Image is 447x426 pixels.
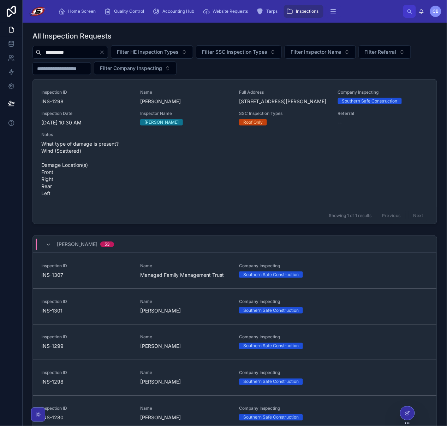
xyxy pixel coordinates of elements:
span: Inspection Date [41,111,132,116]
span: INS-1298 [41,379,132,386]
span: INS-1307 [41,272,132,279]
a: Tarps [254,5,282,18]
span: INS-1280 [41,414,132,421]
h1: All Inspection Requests [32,31,112,41]
img: App logo [28,6,47,17]
a: Inspection IDINS-1298Name[PERSON_NAME]Company InspectingSouthern Safe Construction [33,360,437,396]
a: Inspection IDINS-1307NameManagad Family Management TrustCompany InspectingSouthern Safe Construction [33,253,437,288]
div: 53 [105,241,110,247]
span: [DATE] 10:30 AM [41,119,132,126]
span: Showing 1 of 1 results [329,213,371,218]
span: Managad Family Management Trust [140,272,231,279]
span: Company Inspecting [239,334,329,340]
span: [STREET_ADDRESS][PERSON_NAME] [239,98,329,105]
span: Inspection ID [41,299,132,304]
span: [PERSON_NAME] [140,98,231,105]
div: Southern Safe Construction [342,98,398,104]
span: Home Screen [68,8,96,14]
span: INS-1298 [41,98,132,105]
span: Filter Inspector Name [291,48,341,56]
button: Clear [99,49,108,55]
span: Company Inspecting [239,263,329,269]
span: Inspection ID [41,370,132,376]
a: Home Screen [56,5,101,18]
span: INS-1299 [41,343,132,350]
a: Website Requests [201,5,253,18]
span: Inspection ID [41,406,132,412]
span: Notes [41,132,132,138]
button: Select Button [196,45,282,59]
div: Southern Safe Construction [243,307,299,314]
span: [PERSON_NAME] [140,307,231,314]
span: [PERSON_NAME] [57,241,97,248]
a: Inspection IDINS-1299Name[PERSON_NAME]Company InspectingSouthern Safe Construction [33,324,437,360]
div: Southern Safe Construction [243,414,299,421]
a: Accounting Hub [150,5,199,18]
div: Southern Safe Construction [243,343,299,349]
span: Filter HE Inspection Types [117,48,179,56]
span: [PERSON_NAME] [140,414,231,421]
span: [PERSON_NAME] [140,343,231,350]
div: Roof Only [243,119,263,126]
span: Inspection ID [41,89,132,95]
div: [PERSON_NAME] [144,119,179,126]
span: Accounting Hub [162,8,194,14]
span: SSC Inspection Types [239,111,329,116]
span: Full Address [239,89,329,95]
a: Inspection IDINS-1298Name[PERSON_NAME]Full Address[STREET_ADDRESS][PERSON_NAME]Company Inspecting... [33,80,437,207]
span: Name [140,263,231,269]
span: Name [140,406,231,412]
span: Company Inspecting [239,406,329,412]
span: Referral [338,111,428,116]
span: Company Inspecting [338,89,428,95]
span: Tarps [266,8,278,14]
span: -- [338,119,342,126]
button: Select Button [285,45,356,59]
span: Inspector Name [140,111,231,116]
a: Inspections [284,5,323,18]
span: Filter SSC Inspection Types [202,48,267,56]
div: Southern Safe Construction [243,379,299,385]
span: Inspections [296,8,318,14]
span: Quality Control [114,8,144,14]
div: scrollable content [53,4,403,19]
span: Name [140,334,231,340]
span: Filter Referral [365,48,397,56]
button: Select Button [111,45,193,59]
span: [PERSON_NAME] [140,379,231,386]
span: Company Inspecting [239,299,329,304]
button: Select Button [359,45,411,59]
span: Inspection ID [41,263,132,269]
span: Name [140,299,231,304]
span: Name [140,89,231,95]
div: Southern Safe Construction [243,272,299,278]
a: Quality Control [102,5,149,18]
button: Select Button [94,62,177,75]
a: Inspection IDINS-1301Name[PERSON_NAME]Company InspectingSouthern Safe Construction [33,288,437,324]
span: Filter Company Inspecting [100,65,162,72]
span: Name [140,370,231,376]
span: CB [433,8,439,14]
span: Company Inspecting [239,370,329,376]
span: Inspection ID [41,334,132,340]
span: INS-1301 [41,307,132,314]
span: Website Requests [213,8,248,14]
span: What type of damage is present? Wind (Scattered) Damage Location(s) Front Right Rear Left [41,140,132,197]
